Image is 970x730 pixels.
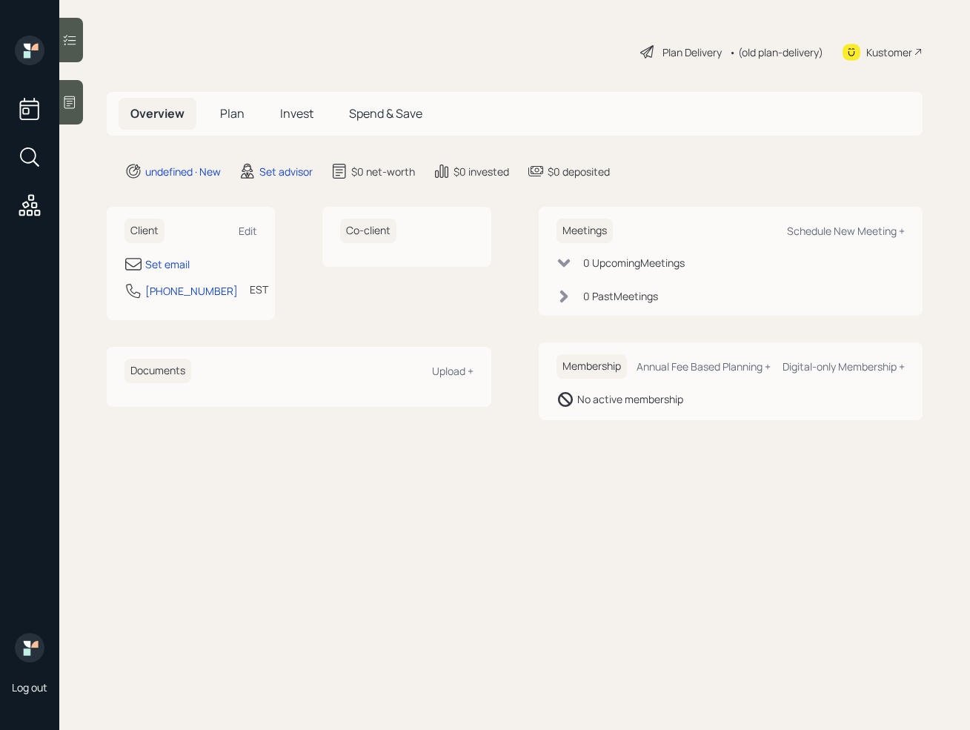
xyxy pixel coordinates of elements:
[583,255,685,271] div: 0 Upcoming Meeting s
[454,164,509,179] div: $0 invested
[220,105,245,122] span: Plan
[662,44,722,60] div: Plan Delivery
[259,164,313,179] div: Set advisor
[557,354,627,379] h6: Membership
[432,364,474,378] div: Upload +
[145,256,190,272] div: Set email
[12,680,47,694] div: Log out
[583,288,658,304] div: 0 Past Meeting s
[783,359,905,374] div: Digital-only Membership +
[866,44,912,60] div: Kustomer
[787,224,905,238] div: Schedule New Meeting +
[124,219,165,243] h6: Client
[15,633,44,663] img: retirable_logo.png
[349,105,422,122] span: Spend & Save
[557,219,613,243] h6: Meetings
[729,44,823,60] div: • (old plan-delivery)
[145,283,238,299] div: [PHONE_NUMBER]
[239,224,257,238] div: Edit
[145,164,221,179] div: undefined · New
[280,105,313,122] span: Invest
[130,105,185,122] span: Overview
[351,164,415,179] div: $0 net-worth
[637,359,771,374] div: Annual Fee Based Planning +
[124,359,191,383] h6: Documents
[577,391,683,407] div: No active membership
[250,282,268,297] div: EST
[548,164,610,179] div: $0 deposited
[340,219,396,243] h6: Co-client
